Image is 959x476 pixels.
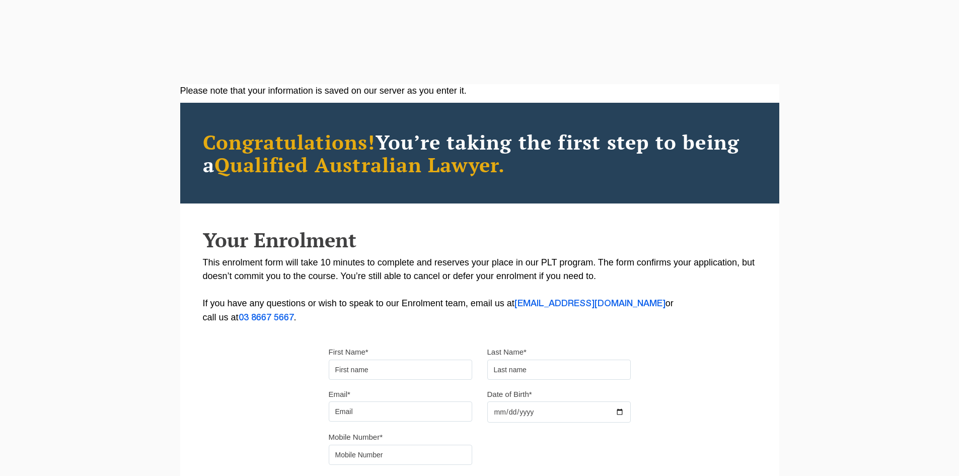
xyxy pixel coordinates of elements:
label: First Name* [329,347,368,357]
span: Congratulations! [203,128,376,155]
label: Email* [329,389,350,399]
div: Please note that your information is saved on our server as you enter it. [180,84,779,98]
a: [EMAIL_ADDRESS][DOMAIN_NAME] [514,300,666,308]
label: Mobile Number* [329,432,383,442]
a: 03 8667 5667 [239,314,294,322]
span: Qualified Australian Lawyer. [214,151,505,178]
input: Last name [487,360,631,380]
input: Email [329,401,472,422]
h2: Your Enrolment [203,229,757,251]
label: Last Name* [487,347,527,357]
input: Mobile Number [329,445,472,465]
label: Date of Birth* [487,389,532,399]
h2: You’re taking the first step to being a [203,130,757,176]
p: This enrolment form will take 10 minutes to complete and reserves your place in our PLT program. ... [203,256,757,325]
input: First name [329,360,472,380]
